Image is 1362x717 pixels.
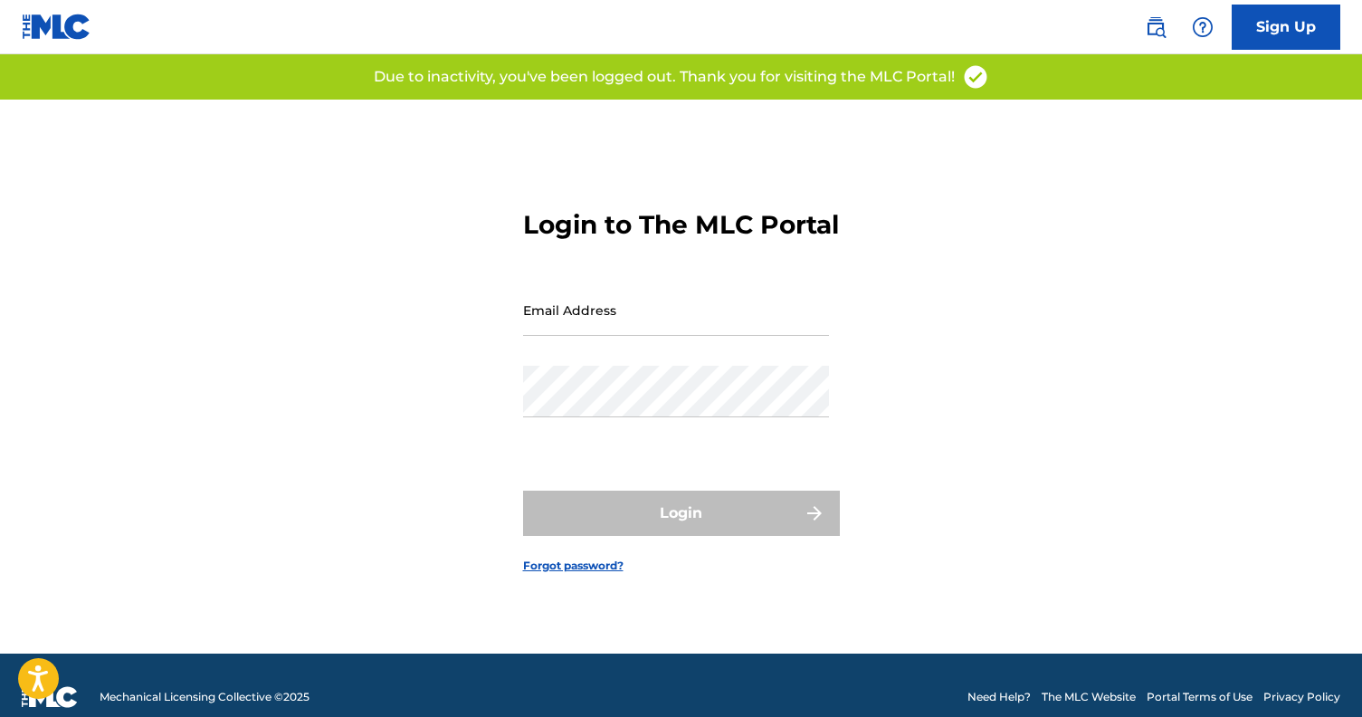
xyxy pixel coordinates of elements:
[1042,689,1136,705] a: The MLC Website
[100,689,310,705] span: Mechanical Licensing Collective © 2025
[1145,16,1167,38] img: search
[1185,9,1221,45] div: Help
[22,14,91,40] img: MLC Logo
[523,209,839,241] h3: Login to The MLC Portal
[523,558,624,574] a: Forgot password?
[374,66,955,88] p: Due to inactivity, you've been logged out. Thank you for visiting the MLC Portal!
[1147,689,1252,705] a: Portal Terms of Use
[962,63,989,91] img: access
[1192,16,1214,38] img: help
[1138,9,1174,45] a: Public Search
[967,689,1031,705] a: Need Help?
[1263,689,1340,705] a: Privacy Policy
[1232,5,1340,50] a: Sign Up
[22,686,78,708] img: logo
